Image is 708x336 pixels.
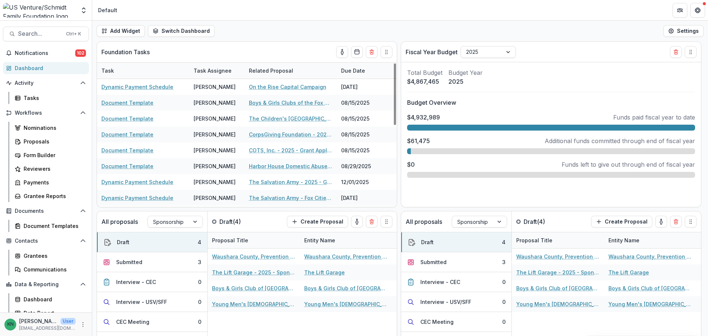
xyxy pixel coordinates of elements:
a: Young Men's [DEMOGRAPHIC_DATA] Association of the Fox Cities [608,300,692,308]
a: Boys & Girls Club of [GEOGRAPHIC_DATA] [608,284,692,292]
div: $0 [396,269,403,276]
span: Workflows [15,110,77,116]
a: The Salvation Army - Fox Cities - Red Kettle Match Day [249,194,332,202]
button: Submitted3 [97,252,207,272]
div: Related Proposal [244,63,337,79]
p: [EMAIL_ADDRESS][DOMAIN_NAME] [19,325,76,332]
div: Related Proposal [244,67,298,75]
a: Tasks [12,92,89,104]
div: Due Date [337,63,392,79]
div: 0 [502,278,506,286]
button: Settings [663,25,704,37]
div: [PERSON_NAME] [194,131,236,138]
button: Drag [685,216,697,228]
div: Data Report [24,309,83,317]
a: Waushara County, Prevention Council - 2025 - Grant Application [212,253,295,260]
p: Funds left to give out through end of fiscal year [562,160,695,169]
p: All proposals [101,217,138,226]
div: CEC Meeting [420,318,454,326]
div: $0 [701,269,707,276]
div: 0 [198,298,201,306]
button: CEC Meeting0 [97,312,207,332]
div: Nominations [24,124,83,132]
button: Calendar [351,46,363,58]
div: 0 [502,318,506,326]
button: toggle-assigned-to-me [351,216,363,228]
div: [PERSON_NAME] [194,115,236,122]
div: Proposal Title [512,236,557,244]
button: Interview - USV/SFF0 [401,292,511,312]
button: Delete card [366,46,378,58]
a: Reviewers [12,163,89,175]
div: [DATE] [337,190,392,206]
div: Ctrl + K [65,30,83,38]
button: Open Contacts [3,235,89,247]
button: Create Proposal [591,216,652,228]
div: Task [97,63,189,79]
a: Waushara County, Prevention Council - 2025 - Grant Application [516,253,600,260]
div: Entity Name [300,232,392,248]
div: Communications [24,266,83,273]
div: Entity Name [604,236,644,244]
a: The Salvation Army - 2025 - Grant Application [249,178,332,186]
p: Total Budget [407,68,442,77]
button: Interview - CEC0 [401,272,511,292]
div: 0 [198,278,201,286]
div: Interview - CEC [420,278,460,286]
div: Interview - USV/SFF [116,298,167,306]
nav: breadcrumb [95,5,120,15]
p: Funds paid fiscal year to date [613,113,695,122]
div: [PERSON_NAME] [194,178,236,186]
div: Tasks [24,94,83,102]
span: Search... [18,30,62,37]
div: Submitted [116,258,142,266]
a: Form Builder [12,149,89,161]
p: 2025 [448,77,483,86]
span: Documents [15,208,77,214]
div: Task Assignee [189,67,236,75]
span: 102 [75,49,86,57]
div: Grantees [24,252,83,260]
div: Dashboard [24,295,83,303]
div: 08/15/2025 [337,142,392,158]
button: Interview - USV/SFF0 [97,292,207,312]
a: Boys & Girls Clubs of the Fox Valley - 2025 - Grant Application [249,99,332,107]
div: Proposals [24,138,83,145]
button: Create Proposal [287,216,348,228]
button: Interview - CEC0 [97,272,207,292]
button: Drag [381,216,392,228]
div: 12/01/2025 [337,174,392,190]
div: [PERSON_NAME] [194,194,236,202]
p: Budget Year [448,68,483,77]
div: Task Assignee [189,63,244,79]
div: [DATE] [337,206,392,222]
a: The Lift Garage - 2025 - Sponsorship Application Grant [516,269,600,276]
a: The Children's [GEOGRAPHIC_DATA] - 2025 - Grant Application [249,115,332,122]
div: Grantee Reports [24,192,83,200]
a: Communications [12,263,89,276]
div: 3 [198,258,201,266]
p: Draft ( 4 ) [219,217,275,226]
a: Dashboard [3,62,89,74]
button: Drag [685,46,697,58]
div: 3 [502,258,506,266]
a: Waushara County, Prevention Council [608,253,692,260]
button: toggle-assigned-to-me [655,216,667,228]
button: Delete card [670,46,682,58]
div: Form Builder [24,151,83,159]
button: Notifications102 [3,47,89,59]
button: Get Help [690,3,705,18]
a: On the Rise Capital Campaign [249,83,326,91]
div: Proposal Title [512,232,604,248]
div: Due Date [337,67,369,75]
button: Open Documents [3,205,89,217]
button: Switch Dashboard [148,25,215,37]
p: Budget Overview [407,98,695,107]
span: Activity [15,80,77,86]
a: Young Men's [DEMOGRAPHIC_DATA] Association of the Fox Cities [304,300,388,308]
a: Payments [12,176,89,188]
div: 08/15/2025 [337,127,392,142]
a: Boys & Girls Club of [GEOGRAPHIC_DATA] [304,284,388,292]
